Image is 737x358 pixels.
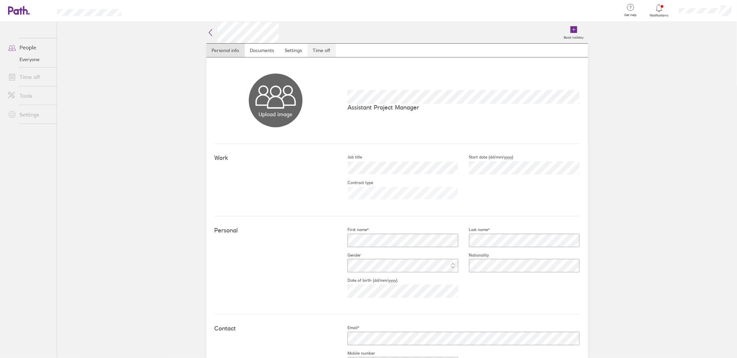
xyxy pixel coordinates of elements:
a: Notifications [648,3,670,17]
label: Gender [337,253,361,258]
h4: Contact [215,325,337,332]
a: Settings [3,108,57,121]
a: Book holiday [560,22,588,43]
a: People [3,41,57,54]
label: Start date (dd/mm/yyyy) [458,154,514,160]
a: Everyone [3,54,57,65]
a: Tools [3,89,57,102]
a: Time off [308,44,336,57]
p: Assistant Project Manager [348,104,580,111]
a: Documents [245,44,280,57]
span: Get help [620,13,642,17]
a: Personal info [206,44,245,57]
label: Email* [337,325,359,330]
a: Time off [3,70,57,84]
a: Settings [280,44,308,57]
h4: Personal [215,227,337,234]
label: Mobile number [337,351,375,356]
label: Nationality [458,253,489,258]
label: Contract type [337,180,373,185]
span: Notifications [648,13,670,17]
h4: Work [215,154,337,162]
label: Job title [337,154,362,160]
label: Book holiday [560,34,588,40]
label: First name* [337,227,369,232]
label: Last name* [458,227,490,232]
label: Date of birth (dd/mm/yyyy) [337,278,398,283]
